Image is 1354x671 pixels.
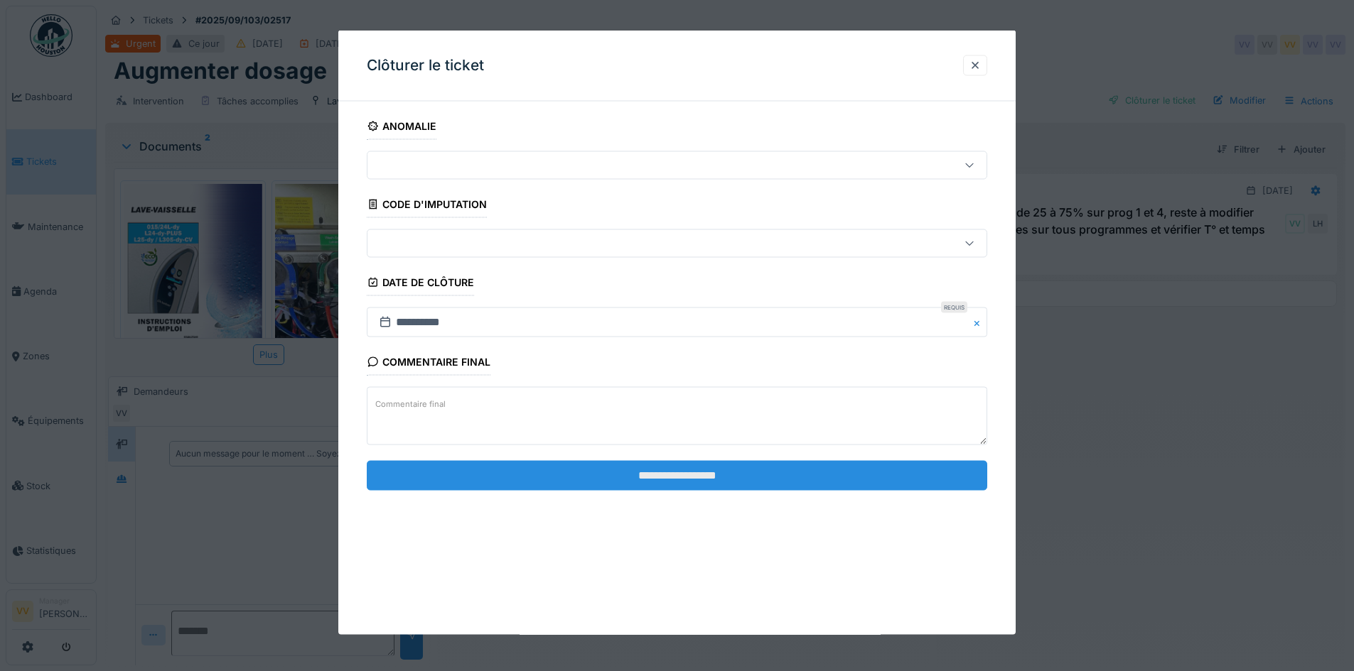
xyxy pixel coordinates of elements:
h3: Clôturer le ticket [367,57,484,75]
div: Requis [941,302,967,313]
div: Anomalie [367,116,436,140]
div: Code d'imputation [367,194,487,218]
div: Commentaire final [367,351,490,376]
button: Close [972,307,987,337]
div: Date de clôture [367,272,474,296]
label: Commentaire final [372,395,448,413]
